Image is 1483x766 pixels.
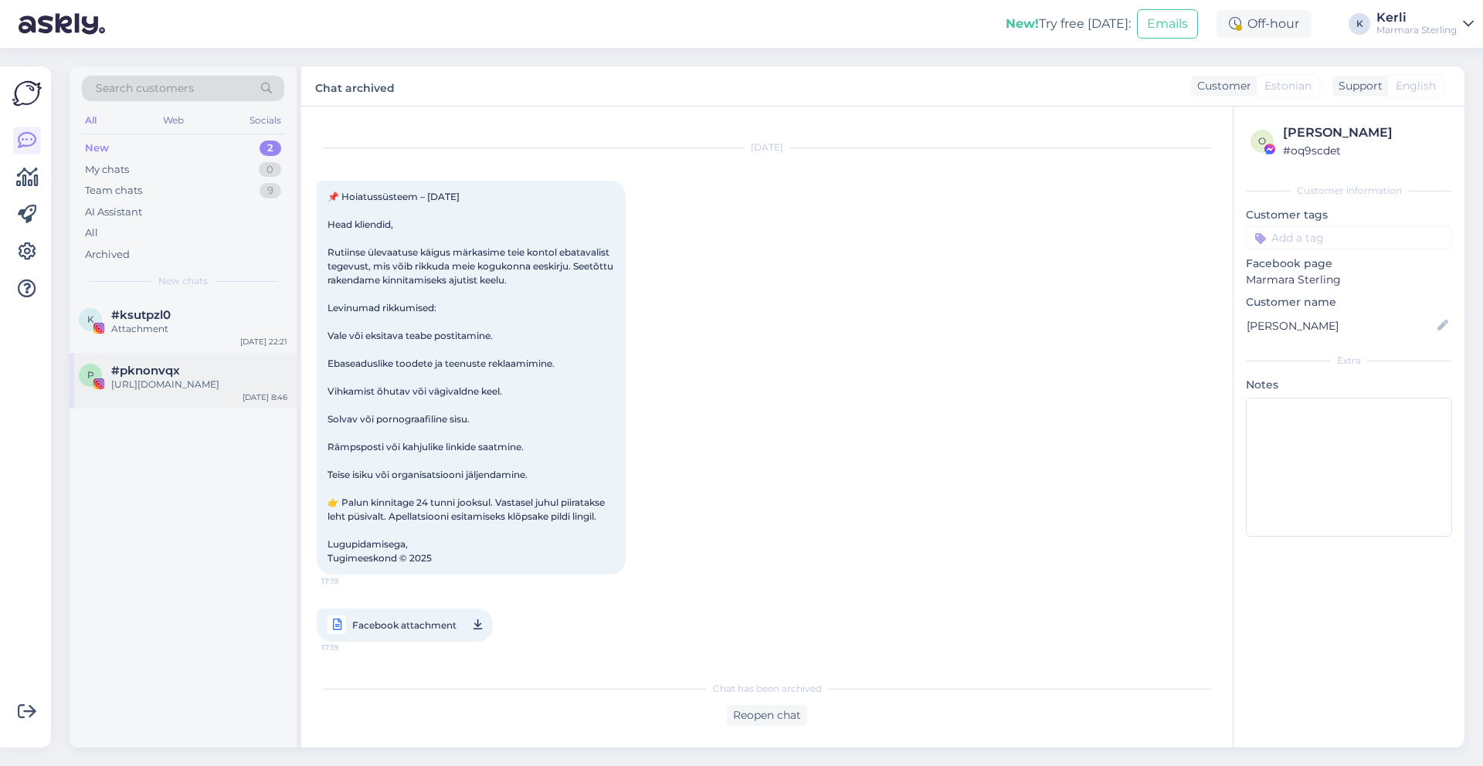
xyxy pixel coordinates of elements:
[85,225,98,241] div: All
[1376,12,1474,36] a: KerliMarmara Sterling
[96,80,194,97] span: Search customers
[321,575,379,587] span: 17:19
[240,336,287,347] div: [DATE] 22:21
[260,183,281,198] div: 9
[1246,377,1452,393] p: Notes
[1246,226,1452,249] input: Add a tag
[1006,15,1131,33] div: Try free [DATE]:
[317,141,1217,154] div: [DATE]
[111,308,171,322] span: #ksutpzl0
[315,76,395,97] label: Chat archived
[1283,142,1447,159] div: # oq9scdet
[85,141,109,156] div: New
[1247,317,1434,334] input: Add name
[1246,294,1452,310] p: Customer name
[85,205,142,220] div: AI Assistant
[1246,272,1452,288] p: Marmara Sterling
[243,391,287,403] div: [DATE] 8:46
[1264,78,1312,94] span: Estonian
[1246,256,1452,272] p: Facebook page
[1258,135,1266,147] span: o
[160,110,187,130] div: Web
[1191,78,1251,94] div: Customer
[87,314,94,325] span: k
[12,79,42,108] img: Askly Logo
[85,162,129,178] div: My chats
[1006,16,1039,31] b: New!
[352,615,456,635] span: Facebook attachment
[1376,24,1457,36] div: Marmara Sterling
[111,364,180,378] span: #pknonvqx
[87,369,94,381] span: p
[1396,78,1436,94] span: English
[727,705,807,726] div: Reopen chat
[1246,207,1452,223] p: Customer tags
[1376,12,1457,24] div: Kerli
[1246,184,1452,198] div: Customer information
[713,682,822,696] span: Chat has been archived
[259,162,281,178] div: 0
[111,378,287,391] div: [URL][DOMAIN_NAME]
[111,322,287,336] div: Attachment
[317,608,493,642] a: Facebook attachment17:19
[246,110,284,130] div: Socials
[85,183,142,198] div: Team chats
[1349,13,1370,35] div: K
[1246,354,1452,368] div: Extra
[327,191,616,564] span: 📌 Hoiatussüsteem – [DATE] Head kliendid, Rutiinse ülevaatuse käigus märkasime teie kontol ebatava...
[260,141,281,156] div: 2
[1332,78,1383,94] div: Support
[1283,124,1447,142] div: [PERSON_NAME]
[321,638,379,657] span: 17:19
[1217,10,1312,38] div: Off-hour
[158,274,208,288] span: New chats
[85,247,130,263] div: Archived
[82,110,100,130] div: All
[1137,9,1198,39] button: Emails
